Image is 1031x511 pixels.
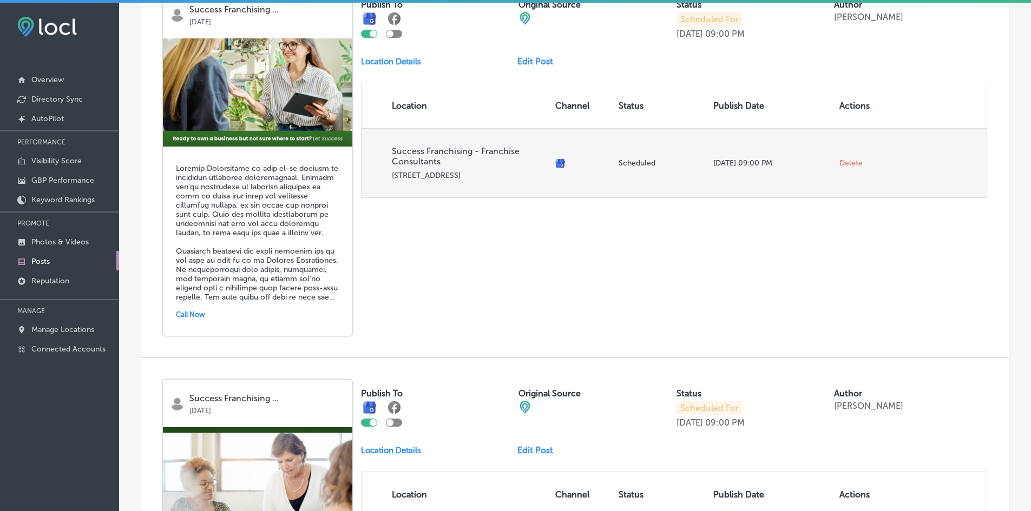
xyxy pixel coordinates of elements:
p: Visibility Score [31,156,82,165]
p: Success Franchising - Franchise Consultants [392,146,547,167]
p: Connected Accounts [31,344,106,354]
p: Scheduled [619,158,705,168]
p: [DATE] [189,15,345,26]
label: Author [834,388,862,399]
span: Delete [839,158,863,168]
p: [PERSON_NAME] [834,12,903,22]
p: Posts [31,257,50,266]
p: Directory Sync [31,95,83,104]
label: Status [677,388,701,399]
a: Edit Post [517,56,562,67]
p: Photos & Videos [31,237,89,247]
th: Actions [835,83,885,128]
p: Success Franchising ... [189,394,345,403]
th: Publish Date [709,83,835,128]
p: [DATE] [677,29,703,39]
p: [DATE] [189,403,345,415]
p: [STREET_ADDRESS] [392,171,547,180]
h5: Loremip Dolorsitame co adip el-se doeiusm te incididun utlaboree doloremagnaal. Enimadm ven'qu no... [176,164,339,302]
p: GBP Performance [31,176,94,185]
a: Edit Post [517,445,562,455]
p: [DATE] 09:00 PM [713,158,831,168]
p: AutoPilot [31,114,64,123]
p: Location Details [361,57,421,67]
p: Location Details [361,446,421,455]
th: Location [362,83,551,128]
p: Scheduled For [677,401,743,415]
p: 09:00 PM [705,29,745,39]
p: Reputation [31,276,69,286]
th: Channel [551,83,614,128]
p: Overview [31,75,64,84]
p: [PERSON_NAME] [834,401,903,411]
img: logo [170,397,184,410]
img: cba84b02adce74ede1fb4a8549a95eca.png [518,12,531,25]
p: Manage Locations [31,325,94,334]
img: fda3e92497d09a02dc62c9cd864e3231.png [17,17,77,37]
th: Status [614,83,709,128]
p: Keyword Rankings [31,195,95,204]
label: Publish To [361,388,403,399]
img: cba84b02adce74ede1fb4a8549a95eca.png [518,401,531,414]
p: Success Franchising ... [189,5,345,15]
p: 09:00 PM [705,417,745,428]
label: Original Source [518,388,581,399]
p: Scheduled For [677,12,743,26]
img: logo [170,8,184,22]
img: 38dc7d49-4649-4869-9772-332d4f9260312025-08-27_01-13-56.png [163,38,352,147]
p: [DATE] [677,417,703,428]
